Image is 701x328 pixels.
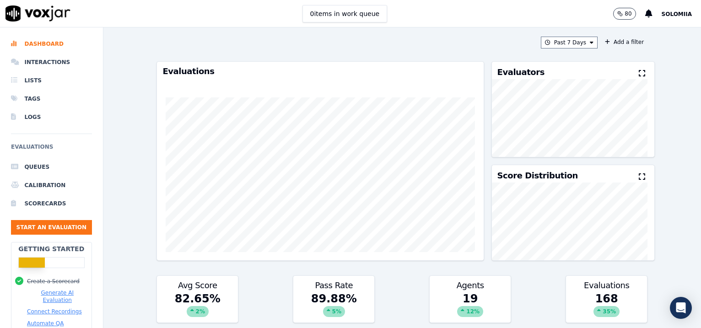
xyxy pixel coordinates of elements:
[187,306,209,317] div: 2 %
[162,67,478,75] h3: Evaluations
[11,53,92,71] a: Interactions
[299,281,369,290] h3: Pass Rate
[5,5,70,22] img: voxjar logo
[302,5,388,22] button: 0items in work queue
[572,281,642,290] h3: Evaluations
[11,35,92,53] a: Dashboard
[27,278,80,285] button: Create a Scorecard
[670,297,692,319] div: Open Intercom Messenger
[497,68,545,76] h3: Evaluators
[457,306,483,317] div: 12 %
[11,158,92,176] a: Queues
[593,306,620,317] div: 35 %
[613,8,636,20] button: 80
[11,90,92,108] a: Tags
[11,220,92,235] button: Start an Evaluation
[566,291,647,323] div: 168
[662,11,692,17] span: Solomiia
[11,176,92,194] a: Calibration
[625,10,631,17] p: 80
[541,37,598,48] button: Past 7 Days
[497,172,578,180] h3: Score Distribution
[601,37,647,48] button: Add a filter
[323,306,345,317] div: 5 %
[662,8,701,19] button: Solomiia
[27,289,88,304] button: Generate AI Evaluation
[157,291,238,323] div: 82.65 %
[11,71,92,90] a: Lists
[11,141,92,158] h6: Evaluations
[435,281,505,290] h3: Agents
[27,320,64,327] button: Automate QA
[11,108,92,126] a: Logs
[18,244,84,253] h2: Getting Started
[27,308,82,315] button: Connect Recordings
[293,291,374,323] div: 89.88 %
[11,194,92,213] a: Scorecards
[162,281,232,290] h3: Avg Score
[430,291,511,323] div: 19
[613,8,645,20] button: 80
